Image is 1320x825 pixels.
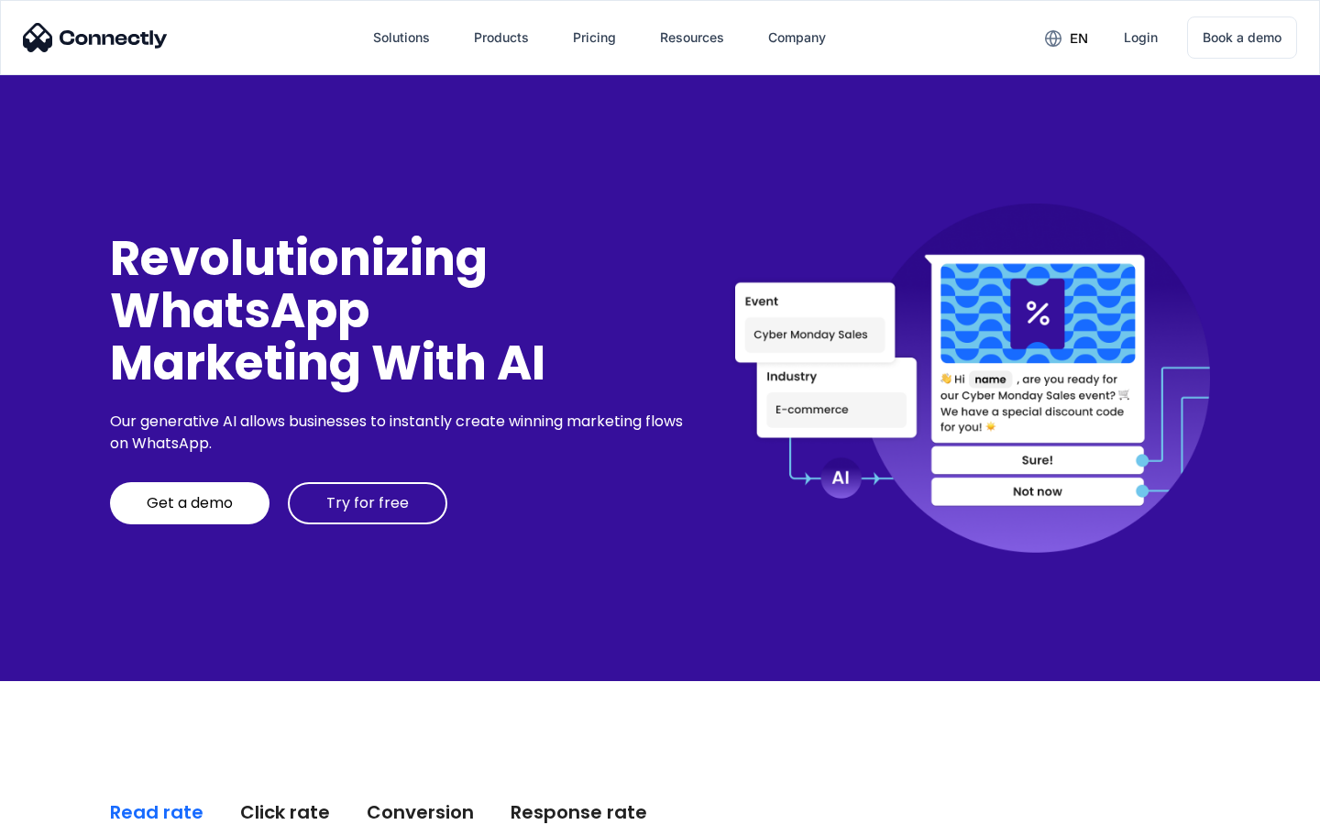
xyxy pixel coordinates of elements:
div: Products [474,25,529,50]
div: en [1070,26,1088,51]
ul: Language list [37,793,110,819]
aside: Language selected: English [18,793,110,819]
a: Pricing [558,16,631,60]
div: Pricing [573,25,616,50]
div: Read rate [110,799,203,825]
div: Company [768,25,826,50]
img: Connectly Logo [23,23,168,52]
div: Login [1124,25,1158,50]
a: Login [1109,16,1172,60]
div: Resources [660,25,724,50]
a: Get a demo [110,482,269,524]
div: Click rate [240,799,330,825]
div: Solutions [373,25,430,50]
div: Try for free [326,494,409,512]
div: Conversion [367,799,474,825]
a: Book a demo [1187,16,1297,59]
a: Try for free [288,482,447,524]
div: Response rate [511,799,647,825]
div: Our generative AI allows businesses to instantly create winning marketing flows on WhatsApp. [110,411,689,455]
div: Revolutionizing WhatsApp Marketing With AI [110,232,689,390]
div: Get a demo [147,494,233,512]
